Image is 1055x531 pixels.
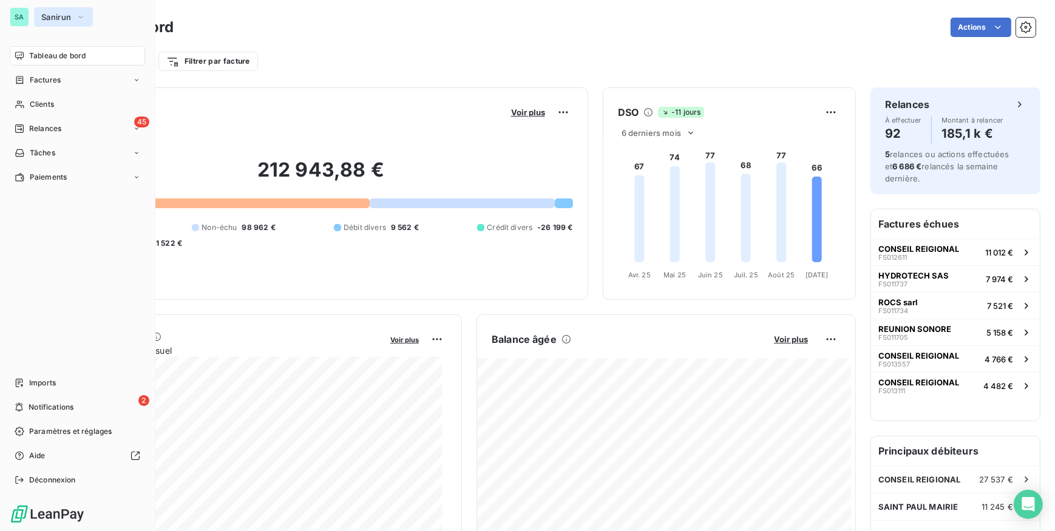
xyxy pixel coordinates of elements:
span: ROCS sarl [878,297,918,307]
span: À effectuer [885,117,921,124]
span: 45 [134,117,149,127]
span: 2 [138,395,149,406]
span: Paiements [30,172,67,183]
span: CONSEIL REIGIONAL [878,351,959,360]
button: CONSEIL REIGIONALFS0131114 482 € [871,372,1040,399]
span: -11 jours [658,107,704,118]
a: Aide [10,446,145,465]
h6: DSO [618,105,639,120]
span: Voir plus [390,336,419,344]
button: Voir plus [770,334,812,345]
span: 5 158 € [986,328,1013,337]
h4: 185,1 k € [941,124,1003,143]
span: 27 537 € [979,475,1013,484]
tspan: Mai 25 [663,271,686,279]
button: Voir plus [507,107,549,118]
span: FS012611 [878,254,907,261]
span: 9 562 € [391,222,419,233]
span: FS013111 [878,387,905,394]
span: Relances [29,123,61,134]
span: Imports [29,377,56,388]
span: Aide [29,450,46,461]
button: Actions [951,18,1011,37]
button: Filtrer par facture [158,52,258,71]
span: HYDROTECH SAS [878,271,949,280]
span: 6 686 € [892,161,921,171]
span: Tableau de bord [29,50,86,61]
span: -1 522 € [152,238,182,249]
span: 6 derniers mois [622,128,681,138]
span: FS011705 [878,334,908,341]
button: ROCS sarlFS0117347 521 € [871,292,1040,319]
button: CONSEIL REIGIONALFS01261111 012 € [871,238,1040,265]
span: 4 482 € [983,381,1013,391]
span: Crédit divers [487,222,532,233]
h6: Factures échues [871,209,1040,238]
span: Déconnexion [29,475,76,485]
span: REUNION SONORE [878,324,951,334]
span: 7 521 € [987,301,1013,311]
span: CONSEIL REIGIONAL [878,377,959,387]
h4: 92 [885,124,921,143]
span: Paramètres et réglages [29,426,112,437]
tspan: Août 25 [768,271,795,279]
h6: Relances [885,97,929,112]
button: HYDROTECH SASFS0117377 974 € [871,265,1040,292]
span: relances ou actions effectuées et relancés la semaine dernière. [885,149,1009,183]
span: Non-échu [202,222,237,233]
button: Voir plus [387,334,422,345]
div: Open Intercom Messenger [1014,490,1043,519]
span: 98 962 € [242,222,276,233]
span: Tâches [30,147,55,158]
span: 4 766 € [985,354,1013,364]
span: Notifications [29,402,73,413]
span: Voir plus [511,107,545,117]
img: Logo LeanPay [10,504,85,524]
span: Voir plus [774,334,808,344]
span: 11 012 € [985,248,1013,257]
span: Montant à relancer [941,117,1003,124]
span: CONSEIL REIGIONAL [878,244,959,254]
span: 5 [885,149,890,159]
span: FS011737 [878,280,907,288]
span: -26 199 € [537,222,572,233]
span: 11 245 € [982,502,1013,512]
span: SAINT PAUL MAIRIE [878,502,958,512]
tspan: [DATE] [805,271,828,279]
span: 7 974 € [986,274,1013,284]
tspan: Juil. 25 [733,271,758,279]
span: FS011734 [878,307,908,314]
span: Débit divers [344,222,386,233]
span: Sanirun [41,12,71,22]
h6: Balance âgée [492,332,557,347]
button: CONSEIL REIGIONALFS0135574 766 € [871,345,1040,372]
span: Factures [30,75,61,86]
h2: 212 943,88 € [69,158,573,194]
button: REUNION SONOREFS0117055 158 € [871,319,1040,345]
tspan: Juin 25 [697,271,722,279]
span: Clients [30,99,54,110]
span: Chiffre d'affaires mensuel [69,344,382,357]
h6: Principaux débiteurs [871,436,1040,465]
div: SA [10,7,29,27]
span: FS013557 [878,360,910,368]
span: CONSEIL REIGIONAL [878,475,961,484]
tspan: Avr. 25 [628,271,650,279]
